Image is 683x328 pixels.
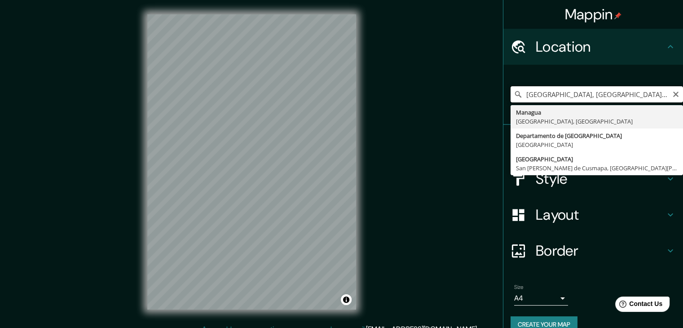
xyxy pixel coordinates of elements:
div: A4 [514,291,568,306]
img: pin-icon.png [614,12,621,19]
div: San [PERSON_NAME] de Cusmapa, [GEOGRAPHIC_DATA][PERSON_NAME], [GEOGRAPHIC_DATA] [516,164,678,173]
div: Layout [503,197,683,233]
input: Pick your city or area [511,86,683,102]
label: Size [514,284,524,291]
div: Pins [503,125,683,161]
h4: Style [536,170,665,188]
h4: Layout [536,206,665,224]
div: Border [503,233,683,269]
canvas: Map [147,14,356,310]
iframe: Help widget launcher [603,293,673,318]
div: Style [503,161,683,197]
div: Location [503,29,683,65]
h4: Location [536,38,665,56]
h4: Border [536,242,665,260]
div: Departamento de [GEOGRAPHIC_DATA] [516,131,678,140]
button: Clear [672,89,679,98]
div: [GEOGRAPHIC_DATA] [516,155,678,164]
div: [GEOGRAPHIC_DATA] [516,140,678,149]
div: Managua [516,108,678,117]
h4: Mappin [565,5,622,23]
button: Toggle attribution [341,294,352,305]
div: [GEOGRAPHIC_DATA], [GEOGRAPHIC_DATA] [516,117,678,126]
